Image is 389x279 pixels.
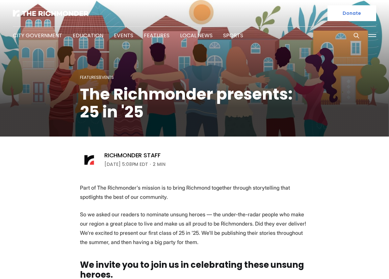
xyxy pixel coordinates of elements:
[80,151,98,169] img: Richmonder Staff
[104,151,161,159] a: Richmonder Staff
[80,75,99,80] a: Features
[73,32,103,39] a: Education
[80,85,309,121] h1: The Richmonder presents: 25 in '25
[114,32,133,39] a: Events
[100,75,114,80] a: Events
[80,210,309,247] p: So we asked our readers to nominate unsung heroes — the under-the-radar people who make our regio...
[351,31,361,41] button: Search this site
[13,32,62,39] a: City Government
[80,183,309,201] p: Part of The Richmonder's mission is to bring Richmond together through storytelling that spotligh...
[153,160,166,168] span: 2 min
[144,32,169,39] a: Features
[104,160,148,168] time: [DATE] 5:08PM EDT
[80,74,309,81] div: |
[327,5,376,21] a: Donate
[223,32,243,39] a: Sports
[13,10,89,16] img: The Richmonder
[180,32,213,39] a: Local News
